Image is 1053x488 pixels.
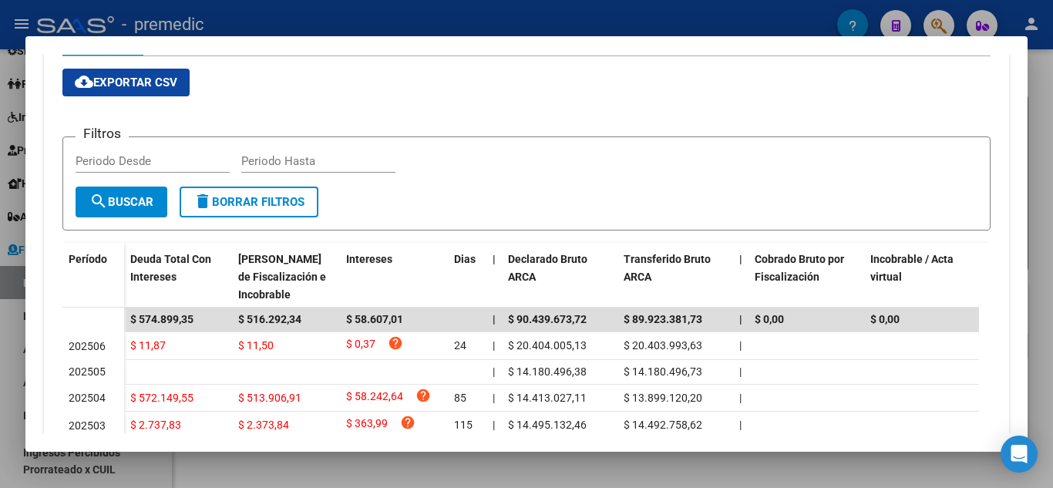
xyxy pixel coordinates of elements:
[739,392,742,404] span: |
[193,195,304,209] span: Borrar Filtros
[415,388,431,403] i: help
[346,388,403,409] span: $ 58.242,64
[493,419,495,431] span: |
[76,187,167,217] button: Buscar
[62,243,124,308] datatable-header-cell: Período
[75,76,177,89] span: Exportar CSV
[508,339,587,352] span: $ 20.404.005,13
[180,187,318,217] button: Borrar Filtros
[89,192,108,210] mat-icon: search
[755,313,784,325] span: $ 0,00
[508,253,587,283] span: Declarado Bruto ARCA
[454,253,476,265] span: Dias
[493,392,495,404] span: |
[62,69,190,96] button: Exportar CSV
[624,339,702,352] span: $ 20.403.993,63
[739,339,742,352] span: |
[89,195,153,209] span: Buscar
[749,243,864,311] datatable-header-cell: Cobrado Bruto por Fiscalización
[238,253,326,301] span: [PERSON_NAME] de Fiscalización e Incobrable
[346,335,375,356] span: $ 0,37
[508,313,587,325] span: $ 90.439.673,72
[454,419,473,431] span: 115
[238,392,301,404] span: $ 513.906,91
[624,313,702,325] span: $ 89.923.381,73
[508,419,587,431] span: $ 14.495.132,46
[864,243,980,311] datatable-header-cell: Incobrable / Acta virtual
[739,365,742,378] span: |
[617,243,733,311] datatable-header-cell: Transferido Bruto ARCA
[624,419,702,431] span: $ 14.492.758,62
[76,125,129,142] h3: Filtros
[238,339,274,352] span: $ 11,50
[624,365,702,378] span: $ 14.180.496,73
[69,419,106,432] span: 202503
[346,313,403,325] span: $ 58.607,01
[69,392,106,404] span: 202504
[454,392,466,404] span: 85
[130,419,181,431] span: $ 2.737,83
[75,72,93,91] mat-icon: cloud_download
[69,340,106,352] span: 202506
[493,313,496,325] span: |
[870,253,954,283] span: Incobrable / Acta virtual
[624,392,702,404] span: $ 13.899.120,20
[130,253,211,283] span: Deuda Total Con Intereses
[130,392,193,404] span: $ 572.149,55
[624,253,711,283] span: Transferido Bruto ARCA
[448,243,486,311] datatable-header-cell: Dias
[870,313,900,325] span: $ 0,00
[193,192,212,210] mat-icon: delete
[508,365,587,378] span: $ 14.180.496,38
[388,335,403,351] i: help
[493,253,496,265] span: |
[400,415,415,430] i: help
[340,243,448,311] datatable-header-cell: Intereses
[502,243,617,311] datatable-header-cell: Declarado Bruto ARCA
[1001,436,1038,473] div: Open Intercom Messenger
[739,419,742,431] span: |
[238,313,301,325] span: $ 516.292,34
[739,253,742,265] span: |
[130,339,166,352] span: $ 11,87
[124,243,232,311] datatable-header-cell: Deuda Total Con Intereses
[238,419,289,431] span: $ 2.373,84
[69,253,107,265] span: Período
[755,253,844,283] span: Cobrado Bruto por Fiscalización
[508,392,587,404] span: $ 14.413.027,11
[130,313,193,325] span: $ 574.899,35
[346,415,388,436] span: $ 363,99
[486,243,502,311] datatable-header-cell: |
[346,253,392,265] span: Intereses
[493,365,495,378] span: |
[232,243,340,311] datatable-header-cell: Deuda Bruta Neto de Fiscalización e Incobrable
[733,243,749,311] datatable-header-cell: |
[493,339,495,352] span: |
[739,313,742,325] span: |
[69,365,106,378] span: 202505
[454,339,466,352] span: 24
